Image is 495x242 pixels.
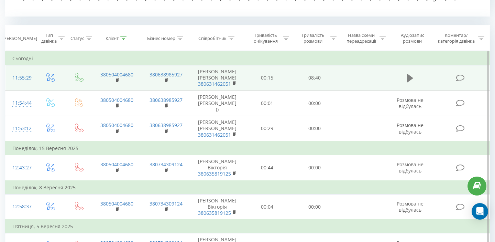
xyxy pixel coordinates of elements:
[100,97,133,103] a: 380504004680
[150,161,183,168] a: 380734309124
[397,161,423,174] span: Розмова не відбулась
[394,32,431,44] div: Аудіозапис розмови
[150,122,183,128] a: 380638985927
[5,220,490,233] td: П’ятниця, 5 Вересня 2025
[12,71,29,85] div: 11:55:29
[250,32,282,44] div: Тривалість очікування
[472,203,488,220] div: Open Intercom Messenger
[344,32,378,44] div: Назва схеми переадресації
[291,65,338,91] td: 08:40
[2,35,37,41] div: [PERSON_NAME]
[198,35,227,41] div: Співробітник
[191,155,244,180] td: [PERSON_NAME] Вікторія
[291,116,338,141] td: 00:00
[5,52,490,65] td: Сьогодні
[244,65,291,91] td: 00:15
[198,210,231,216] a: 380635819125
[41,32,57,44] div: Тип дзвінка
[244,116,291,141] td: 00:29
[198,81,231,87] a: 380631462051
[100,71,133,78] a: 380504004680
[244,194,291,220] td: 00:04
[147,35,175,41] div: Бізнес номер
[191,91,244,116] td: [PERSON_NAME] [PERSON_NAME] ()
[198,131,231,138] a: 380631462051
[12,122,29,135] div: 11:53:12
[100,161,133,168] a: 380504004680
[100,122,133,128] a: 380504004680
[297,32,329,44] div: Тривалість розмови
[397,200,423,213] span: Розмова не відбулась
[12,200,29,213] div: 12:58:37
[291,194,338,220] td: 00:00
[100,200,133,207] a: 380504004680
[106,35,119,41] div: Клієнт
[191,65,244,91] td: [PERSON_NAME] [PERSON_NAME]
[244,91,291,116] td: 00:01
[198,170,231,177] a: 380635819125
[5,141,490,155] td: Понеділок, 15 Вересня 2025
[191,194,244,220] td: [PERSON_NAME] Вікторія
[436,32,476,44] div: Коментар/категорія дзвінка
[150,71,183,78] a: 380638985927
[291,91,338,116] td: 00:00
[291,155,338,180] td: 00:00
[150,200,183,207] a: 380734309124
[12,96,29,110] div: 11:54:44
[70,35,84,41] div: Статус
[191,116,244,141] td: [PERSON_NAME] [PERSON_NAME]
[150,97,183,103] a: 380638985927
[397,97,423,109] span: Розмова не відбулась
[12,161,29,175] div: 12:43:27
[5,181,490,194] td: Понеділок, 8 Вересня 2025
[244,155,291,180] td: 00:44
[397,122,423,135] span: Розмова не відбулась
